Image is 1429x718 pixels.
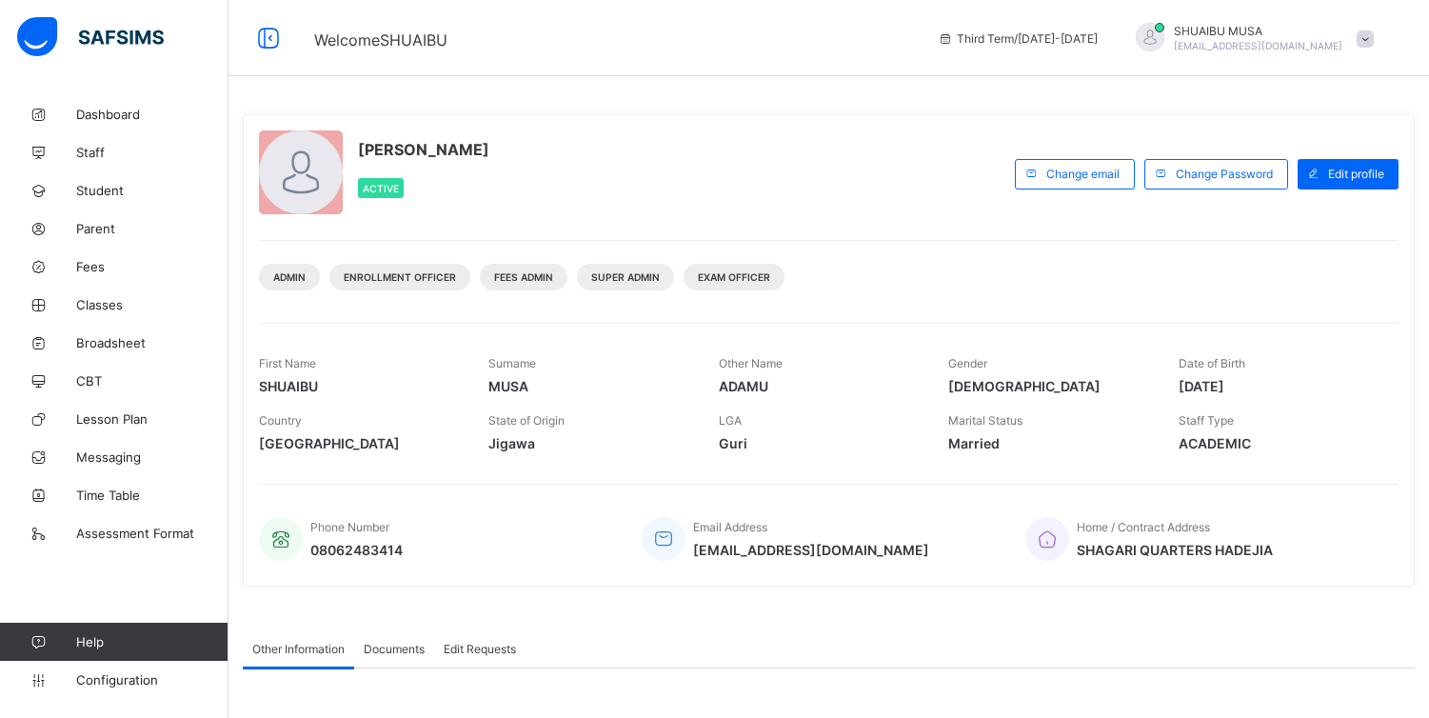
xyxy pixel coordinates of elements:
span: Staff Type [1179,413,1234,428]
span: Change Password [1176,167,1273,181]
span: Dashboard [76,107,228,122]
span: [PERSON_NAME] [358,140,489,159]
span: Lesson Plan [76,411,228,427]
span: Help [76,634,228,649]
span: Messaging [76,449,228,465]
span: Admin [273,271,306,283]
span: [GEOGRAPHIC_DATA] [259,435,460,451]
span: Student [76,183,228,198]
span: Phone Number [310,520,389,534]
span: Change email [1046,167,1120,181]
span: Marital Status [948,413,1022,428]
span: Jigawa [488,435,689,451]
span: MUSA [488,378,689,394]
span: Country [259,413,302,428]
span: Active [363,183,399,194]
span: Gender [948,356,987,370]
span: Documents [364,642,425,656]
span: Time Table [76,488,228,503]
span: State of Origin [488,413,565,428]
span: SHUAIBU MUSA [1174,24,1342,38]
span: Parent [76,221,228,236]
span: Fees Admin [494,271,553,283]
span: Super Admin [591,271,660,283]
span: Assessment Format [76,526,228,541]
span: Staff [76,145,228,160]
span: CBT [76,373,228,389]
span: Married [948,435,1149,451]
span: Other Name [719,356,783,370]
img: safsims [17,17,164,57]
span: session/term information [938,31,1098,46]
span: Surname [488,356,536,370]
span: Exam Officer [698,271,770,283]
span: Guri [719,435,920,451]
span: SHAGARI QUARTERS HADEJIA [1077,542,1273,558]
span: Email Address [693,520,767,534]
span: 08062483414 [310,542,403,558]
span: Edit profile [1328,167,1384,181]
span: Fees [76,259,228,274]
span: ACADEMIC [1179,435,1379,451]
span: Home / Contract Address [1077,520,1210,534]
span: [DEMOGRAPHIC_DATA] [948,378,1149,394]
span: Edit Requests [444,642,516,656]
span: [DATE] [1179,378,1379,394]
span: [EMAIL_ADDRESS][DOMAIN_NAME] [693,542,929,558]
span: ADAMU [719,378,920,394]
span: First Name [259,356,316,370]
span: Broadsheet [76,335,228,350]
span: [EMAIL_ADDRESS][DOMAIN_NAME] [1174,40,1342,51]
span: SHUAIBU [259,378,460,394]
span: Enrollment Officer [344,271,456,283]
span: Other Information [252,642,345,656]
span: LGA [719,413,742,428]
span: Welcome SHUAIBU [314,30,447,50]
div: SHUAIBUMUSA [1117,23,1383,54]
span: Date of Birth [1179,356,1245,370]
span: Classes [76,297,228,312]
span: Configuration [76,672,228,688]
